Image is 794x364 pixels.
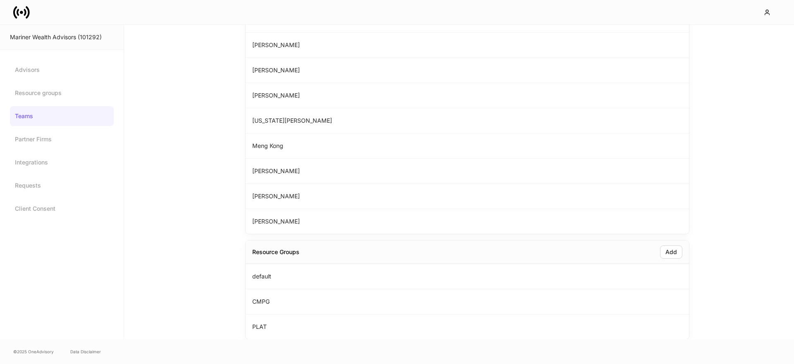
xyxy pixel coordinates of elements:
p: PLAT [252,323,267,331]
p: [US_STATE][PERSON_NAME] [252,117,332,125]
button: Add [660,245,682,259]
p: Meng Kong [252,142,283,150]
a: Teams [10,106,114,126]
div: Resource Groups [252,248,299,256]
p: [PERSON_NAME] [252,192,300,200]
p: default [252,272,271,281]
a: Client Consent [10,199,114,219]
p: [PERSON_NAME] [252,41,300,49]
a: Data Disclaimer [70,348,101,355]
p: [PERSON_NAME] [252,167,300,175]
a: Partner Firms [10,129,114,149]
p: [PERSON_NAME] [252,217,300,226]
p: [PERSON_NAME] [252,66,300,74]
a: Advisors [10,60,114,80]
span: © 2025 OneAdvisory [13,348,54,355]
a: Resource groups [10,83,114,103]
p: [PERSON_NAME] [252,91,300,100]
div: Add [665,249,677,255]
a: Requests [10,176,114,195]
p: CMPG [252,297,270,306]
div: Mariner Wealth Advisors (101292) [10,33,114,41]
a: Integrations [10,152,114,172]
